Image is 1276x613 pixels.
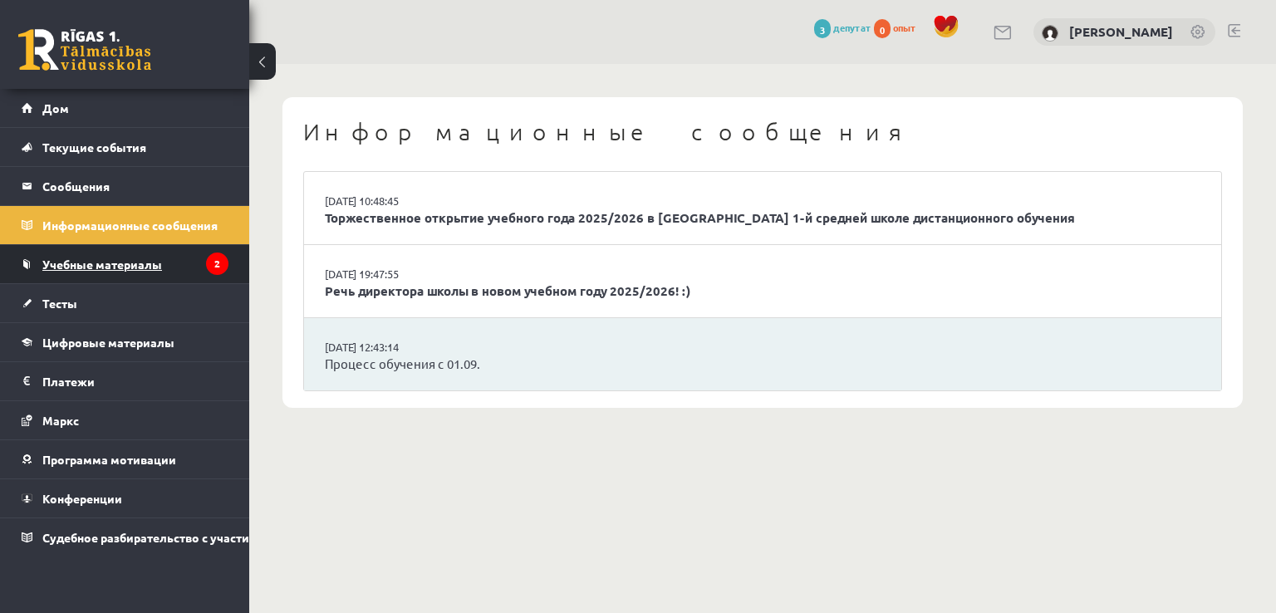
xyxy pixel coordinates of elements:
[1069,23,1173,40] a: [PERSON_NAME]
[42,257,162,272] font: Учебные материалы
[325,193,449,209] a: [DATE] 10:48:45
[22,323,228,361] a: Цифровые материалы
[325,339,449,356] a: [DATE] 12:43:14
[874,21,925,34] a: 0 опыт
[42,491,122,506] font: Конференции
[42,140,146,154] font: Текущие события
[325,282,690,299] font: Речь директора школы в новом учебном году 2025/2026! :)
[22,89,228,127] a: Дом
[214,257,220,270] font: 2
[22,479,228,517] a: Конференции
[22,284,228,322] a: Тесты
[325,355,1200,374] a: Процесс обучения с 01.09.
[22,518,228,557] a: Судебное разбирательство с участием [PERSON_NAME]
[880,23,885,37] font: 0
[325,266,449,282] a: [DATE] 19:47:55
[42,179,110,194] font: Сообщения
[325,282,1200,301] a: Речь директора школы в новом учебном году 2025/2026! :)
[820,23,825,37] font: 3
[325,340,399,354] font: [DATE] 12:43:14
[325,208,1200,228] a: Торжественное открытие учебного года 2025/2026 в [GEOGRAPHIC_DATA] 1-й средней школе дистанционно...
[893,21,916,34] font: опыт
[833,21,871,34] font: депутат
[42,530,363,545] font: Судебное разбирательство с участием [PERSON_NAME]
[22,128,228,166] a: Текущие события
[22,206,228,244] a: Информационные сообщения2
[22,245,228,283] a: Учебные материалы
[325,356,480,371] font: Процесс обучения с 01.09.
[22,401,228,439] a: Маркс
[18,29,151,71] a: Рижская 1-я средняя школа заочного обучения
[22,362,228,400] a: Платежи
[42,101,69,115] font: Дом
[42,296,77,311] font: Тесты
[22,167,228,205] a: Сообщения
[325,209,1075,226] font: Торжественное открытие учебного года 2025/2026 в [GEOGRAPHIC_DATA] 1-й средней школе дистанционно...
[814,21,871,34] a: 3 депутат
[1042,25,1058,42] img: Руслан Игнатов
[325,194,399,208] font: [DATE] 10:48:45
[42,413,79,428] font: Маркс
[42,374,95,389] font: Платежи
[42,218,218,233] font: Информационные сообщения
[303,118,911,145] font: Информационные сообщения
[42,452,176,467] font: Программа мотивации
[42,335,174,350] font: Цифровые материалы
[325,267,399,281] font: [DATE] 19:47:55
[22,440,228,478] a: Программа мотивации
